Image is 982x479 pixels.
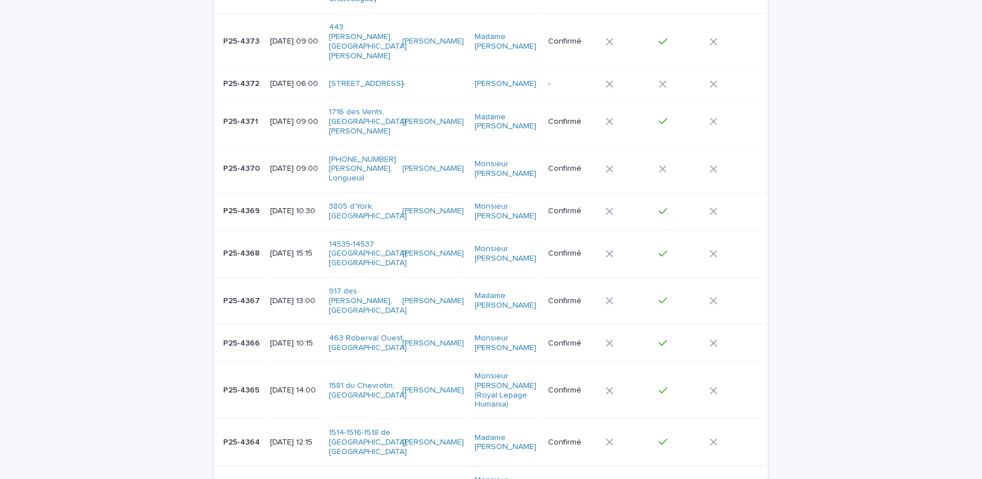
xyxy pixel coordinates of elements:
a: 443 [PERSON_NAME], [GEOGRAPHIC_DATA][PERSON_NAME] [329,23,407,61]
p: P25-4368 [223,247,262,258]
tr: P25-4364P25-4364 [DATE] 12:151514-1516-1518 de [GEOGRAPHIC_DATA], [GEOGRAPHIC_DATA] [PERSON_NAME]... [214,419,768,466]
a: Madame [PERSON_NAME] [475,32,537,51]
a: Monsieur [PERSON_NAME] [475,244,537,264]
p: Confirmé [548,117,597,127]
p: [DATE] 10:30 [270,206,320,216]
p: P25-4367 [223,294,262,306]
p: [DATE] 10:15 [270,339,320,348]
p: [DATE] 09:00 [270,37,320,46]
a: Madame [PERSON_NAME] [475,291,537,310]
p: [DATE] 09:00 [270,117,320,127]
p: Confirmé [548,206,597,216]
a: 917 des [PERSON_NAME], [GEOGRAPHIC_DATA] [329,287,407,315]
a: 463 Roberval Ouest, [GEOGRAPHIC_DATA] [329,334,407,353]
a: [PERSON_NAME] [402,296,464,306]
p: [DATE] 12:15 [270,438,320,447]
a: [PERSON_NAME] [402,339,464,348]
tr: P25-4369P25-4369 [DATE] 10:303805 d'York, [GEOGRAPHIC_DATA] [PERSON_NAME] Monsieur [PERSON_NAME] ... [214,193,768,231]
p: P25-4364 [223,435,262,447]
a: [PERSON_NAME] [402,37,464,46]
a: [PERSON_NAME] [402,438,464,447]
p: [DATE] 06:00 [270,79,320,89]
tr: P25-4367P25-4367 [DATE] 13:00917 des [PERSON_NAME], [GEOGRAPHIC_DATA] [PERSON_NAME] Madame [PERSO... [214,278,768,325]
a: [PERSON_NAME] [402,164,464,174]
a: [PHONE_NUMBER] [PERSON_NAME], Longueuil [329,155,396,183]
a: [PERSON_NAME] [402,249,464,258]
a: Monsieur [PERSON_NAME] [475,159,537,179]
a: Monsieur [PERSON_NAME] (Royal Lepage Humania) [475,372,537,409]
a: [PERSON_NAME] [402,386,464,395]
a: Madame [PERSON_NAME] [475,433,537,452]
tr: P25-4372P25-4372 [DATE] 06:00[STREET_ADDRESS] -[PERSON_NAME] - [214,70,768,98]
tr: P25-4365P25-4365 [DATE] 14:001581 du Chevrotin, [GEOGRAPHIC_DATA] [PERSON_NAME] Monsieur [PERSON_... [214,362,768,418]
p: P25-4365 [223,383,262,395]
p: Confirmé [548,296,597,306]
a: 1716 des Vents, [GEOGRAPHIC_DATA][PERSON_NAME] [329,107,407,136]
p: [DATE] 13:00 [270,296,320,306]
p: [DATE] 14:00 [270,386,320,395]
p: Confirmé [548,339,597,348]
tr: P25-4371P25-4371 [DATE] 09:001716 des Vents, [GEOGRAPHIC_DATA][PERSON_NAME] [PERSON_NAME] Madame ... [214,98,768,145]
p: Confirmé [548,249,597,258]
tr: P25-4368P25-4368 [DATE] 15:1514535-14537 [GEOGRAPHIC_DATA], [GEOGRAPHIC_DATA] [PERSON_NAME] Monsi... [214,230,768,277]
p: P25-4372 [223,77,262,89]
a: 1514-1516-1518 de [GEOGRAPHIC_DATA], [GEOGRAPHIC_DATA] [329,428,409,456]
p: Confirmé [548,164,597,174]
a: [PERSON_NAME] [402,117,464,127]
p: P25-4370 [223,162,262,174]
a: 14535-14537 [GEOGRAPHIC_DATA], [GEOGRAPHIC_DATA] [329,240,409,268]
a: 1581 du Chevrotin, [GEOGRAPHIC_DATA] [329,381,407,400]
p: P25-4373 [223,34,262,46]
p: Confirmé [548,37,597,46]
p: P25-4369 [223,204,262,216]
p: - [548,79,597,89]
a: 3805 d'York, [GEOGRAPHIC_DATA] [329,202,407,221]
a: Madame [PERSON_NAME] [475,113,537,132]
p: [DATE] 15:15 [270,249,320,258]
a: [STREET_ADDRESS] [329,79,403,89]
p: P25-4371 [223,115,260,127]
a: Monsieur [PERSON_NAME] [475,334,537,353]
p: [DATE] 09:00 [270,164,320,174]
tr: P25-4373P25-4373 [DATE] 09:00443 [PERSON_NAME], [GEOGRAPHIC_DATA][PERSON_NAME] [PERSON_NAME] Mada... [214,14,768,70]
tr: P25-4370P25-4370 [DATE] 09:00[PHONE_NUMBER] [PERSON_NAME], Longueuil [PERSON_NAME] Monsieur [PERS... [214,145,768,192]
tr: P25-4366P25-4366 [DATE] 10:15463 Roberval Ouest, [GEOGRAPHIC_DATA] [PERSON_NAME] Monsieur [PERSON... [214,325,768,363]
p: Confirmé [548,386,597,395]
a: [PERSON_NAME] [475,79,536,89]
p: - [402,79,465,89]
p: Confirmé [548,438,597,447]
p: P25-4366 [223,336,262,348]
a: Monsieur [PERSON_NAME] [475,202,537,221]
a: [PERSON_NAME] [402,206,464,216]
